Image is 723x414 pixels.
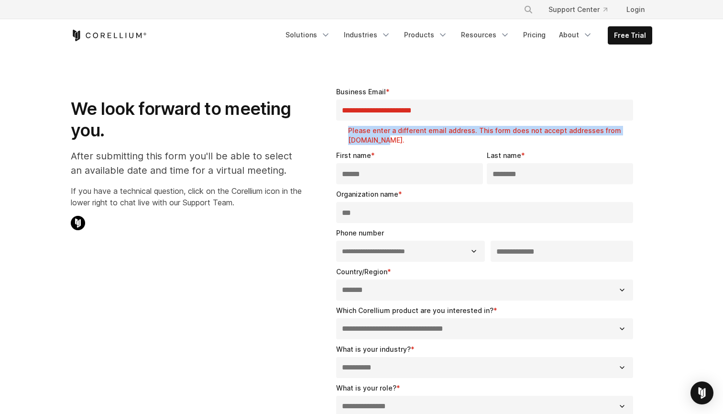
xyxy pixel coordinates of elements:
[455,26,515,44] a: Resources
[517,26,551,44] a: Pricing
[71,149,302,178] p: After submitting this form you'll be able to select an available date and time for a virtual meet...
[487,151,521,159] span: Last name
[338,26,396,44] a: Industries
[71,216,85,230] img: Corellium Chat Icon
[398,26,453,44] a: Products
[608,27,652,44] a: Free Trial
[336,345,411,353] span: What is your industry?
[280,26,652,45] div: Navigation Menu
[619,1,652,18] a: Login
[336,384,396,392] span: What is your role?
[336,306,493,314] span: Which Corellium product are you interested in?
[336,268,387,276] span: Country/Region
[71,185,302,208] p: If you have a technical question, click on the Corellium icon in the lower right to chat live wit...
[71,30,147,41] a: Corellium Home
[553,26,598,44] a: About
[336,190,398,198] span: Organization name
[348,126,637,145] label: Please enter a different email address. This form does not accept addresses from [DOMAIN_NAME].
[336,88,386,96] span: Business Email
[541,1,615,18] a: Support Center
[71,98,302,141] h1: We look forward to meeting you.
[690,381,713,404] div: Open Intercom Messenger
[280,26,336,44] a: Solutions
[336,151,371,159] span: First name
[512,1,652,18] div: Navigation Menu
[520,1,537,18] button: Search
[336,229,384,237] span: Phone number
